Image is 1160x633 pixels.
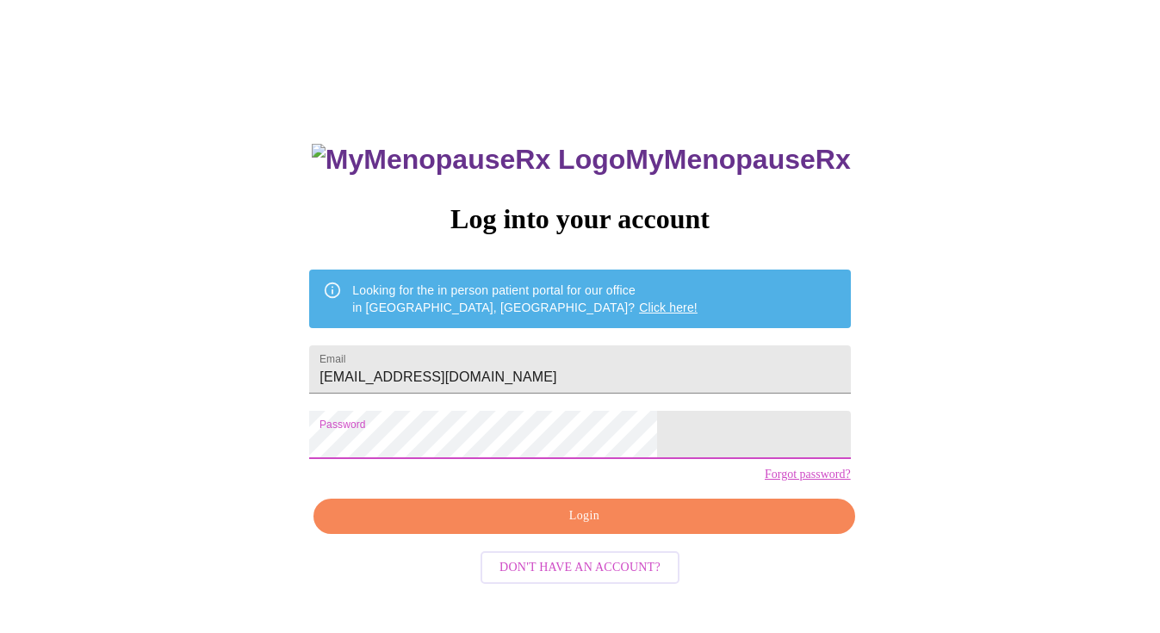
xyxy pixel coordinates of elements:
[476,558,684,573] a: Don't have an account?
[313,499,854,534] button: Login
[481,551,679,585] button: Don't have an account?
[352,275,698,323] div: Looking for the in person patient portal for our office in [GEOGRAPHIC_DATA], [GEOGRAPHIC_DATA]?
[312,144,625,176] img: MyMenopauseRx Logo
[333,506,834,527] span: Login
[639,301,698,314] a: Click here!
[309,203,850,235] h3: Log into your account
[499,557,661,579] span: Don't have an account?
[765,468,851,481] a: Forgot password?
[312,144,851,176] h3: MyMenopauseRx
